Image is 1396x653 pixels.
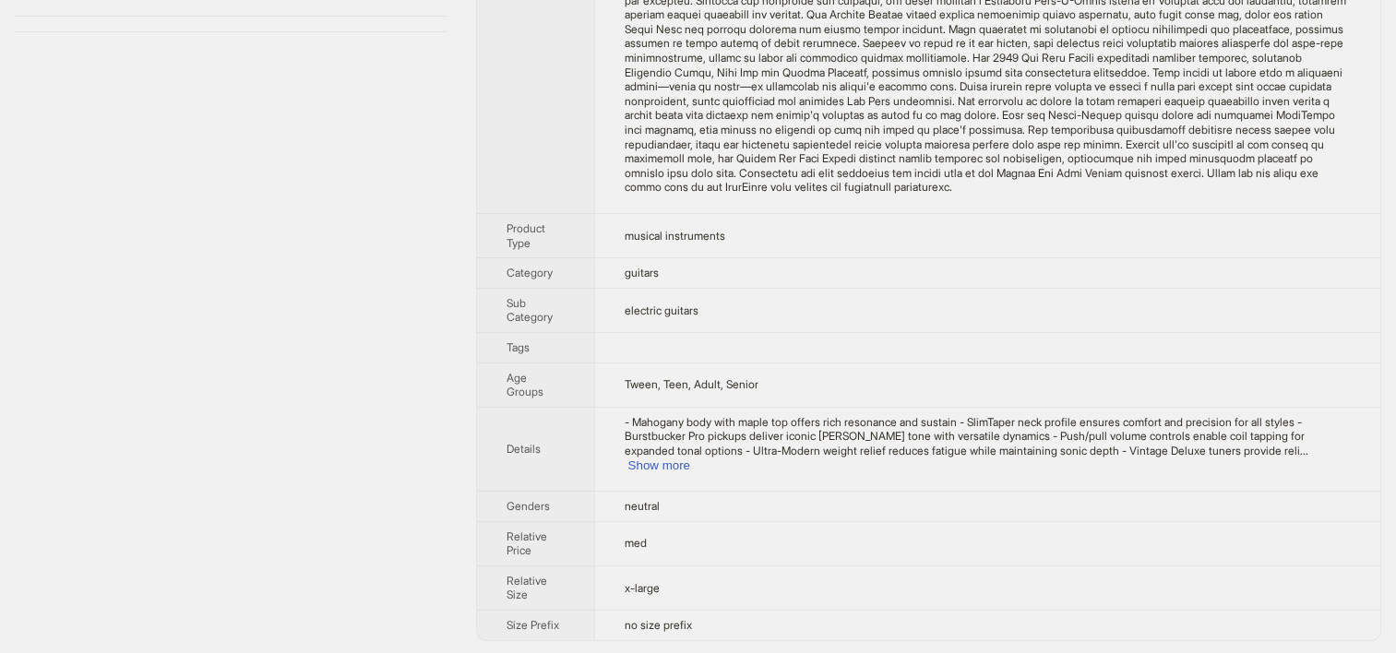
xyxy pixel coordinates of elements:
span: x-large [625,581,660,595]
span: musical instruments [625,229,725,243]
button: Expand [628,458,690,472]
span: neutral [625,499,660,513]
span: - Mahogany body with maple top offers rich resonance and sustain - SlimTaper neck profile ensures... [625,415,1305,457]
span: Tween, Teen, Adult, Senior [625,377,758,391]
span: guitars [625,266,659,279]
span: Size Prefix [507,618,559,632]
span: Product Type [507,221,545,250]
span: electric guitars [625,303,698,317]
span: Sub Category [507,296,553,325]
span: Tags [507,340,530,354]
span: Relative Price [507,529,547,558]
span: Age Groups [507,371,543,399]
span: Relative Size [507,574,547,602]
div: - Mahogany body with maple top offers rich resonance and sustain - SlimTaper neck profile ensures... [625,415,1351,472]
span: Details [507,442,541,456]
span: no size prefix [625,618,692,632]
span: Genders [507,499,550,513]
span: Category [507,266,553,279]
span: ... [1300,444,1308,457]
span: med [625,536,647,550]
